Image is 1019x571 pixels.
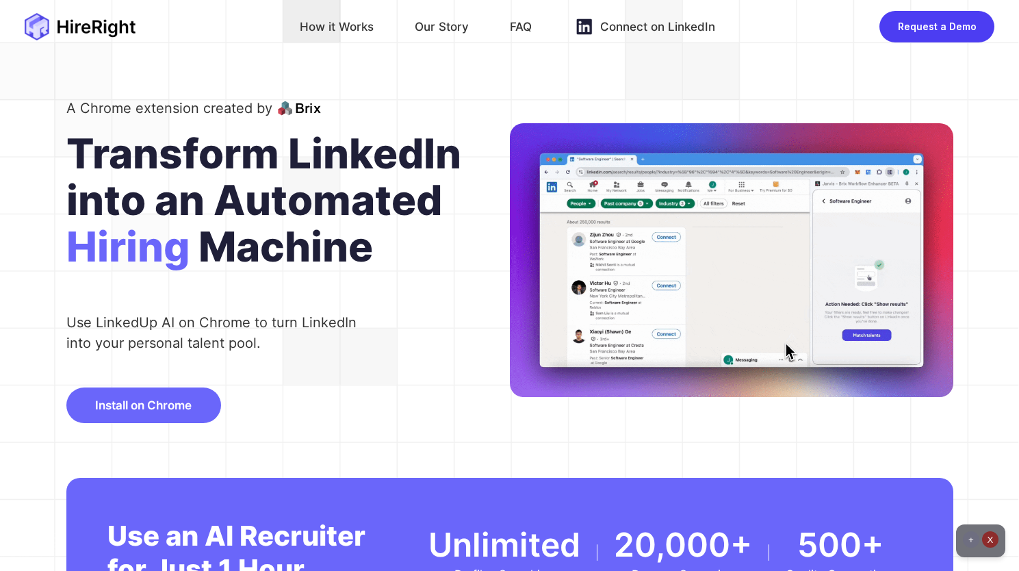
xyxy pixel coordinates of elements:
[66,97,272,119] div: A Chrome extension created by
[278,100,321,116] img: brix
[66,312,369,353] div: Use LinkedUp AI on Chrome to turn LinkedIn into your personal talent pool.
[198,223,373,285] span: Machine
[510,16,532,38] div: FAQ
[600,16,715,38] div: Connect on LinkedIn
[66,223,190,285] span: Hiring
[879,11,994,42] button: Request a Demo
[415,16,469,38] div: Our Story
[510,123,953,398] img: bg
[614,524,752,565] div: 20,000+
[95,398,192,412] span: Install on Chrome
[66,130,510,177] div: Transform LinkedIn
[66,177,510,223] div: into an Automated
[786,524,896,565] div: 500+
[573,16,595,38] img: linkedin
[300,16,374,38] div: How it Works
[428,524,580,565] div: Unlimited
